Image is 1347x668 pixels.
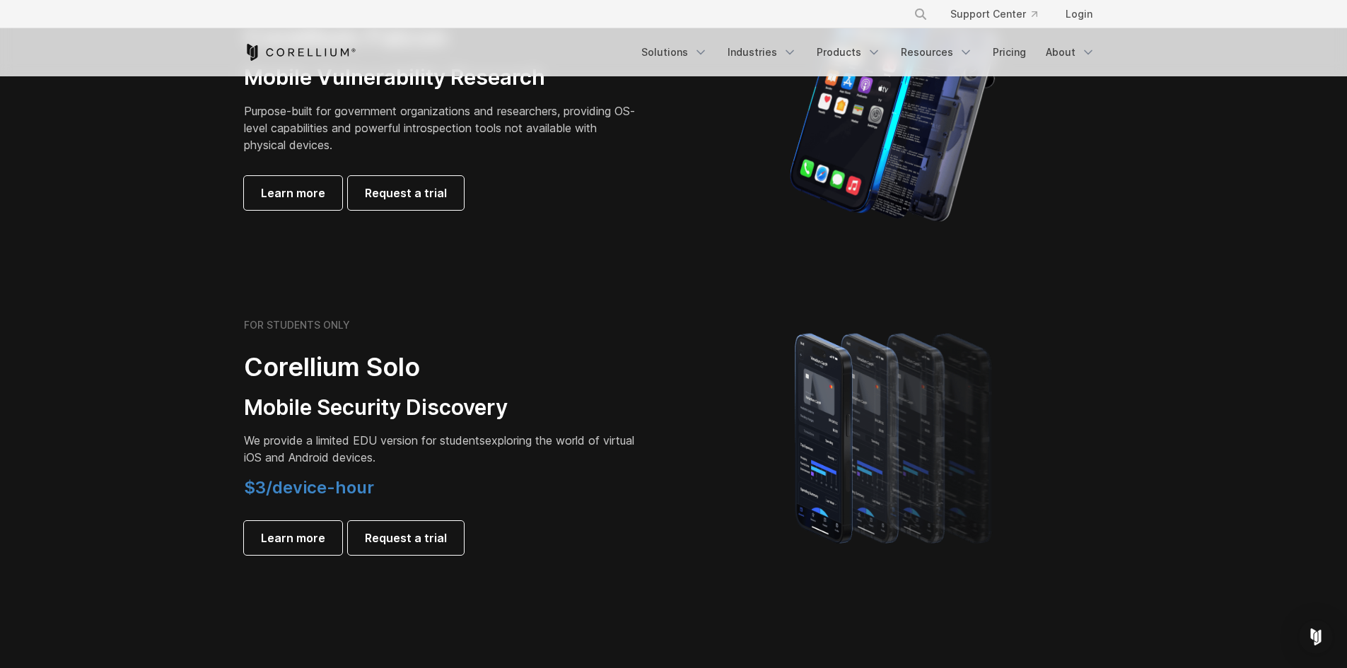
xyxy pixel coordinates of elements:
[244,521,342,555] a: Learn more
[892,40,981,65] a: Resources
[348,521,464,555] a: Request a trial
[348,176,464,210] a: Request a trial
[244,319,350,332] h6: FOR STUDENTS ONLY
[244,351,640,383] h2: Corellium Solo
[984,40,1034,65] a: Pricing
[244,477,374,498] span: $3/device-hour
[633,40,1104,65] div: Navigation Menu
[908,1,933,27] button: Search
[719,40,805,65] a: Industries
[244,432,640,466] p: exploring the world of virtual iOS and Android devices.
[633,40,716,65] a: Solutions
[808,40,890,65] a: Products
[1054,1,1104,27] a: Login
[261,529,325,546] span: Learn more
[244,394,640,421] h3: Mobile Security Discovery
[939,1,1049,27] a: Support Center
[244,433,485,447] span: We provide a limited EDU version for students
[244,64,640,91] h3: Mobile Vulnerability Research
[897,1,1104,27] div: Navigation Menu
[1299,620,1333,654] div: Open Intercom Messenger
[261,184,325,201] span: Learn more
[766,313,1025,561] img: A lineup of four iPhone models becoming more gradient and blurred
[244,44,356,61] a: Corellium Home
[244,176,342,210] a: Learn more
[244,102,640,153] p: Purpose-built for government organizations and researchers, providing OS-level capabilities and p...
[365,184,447,201] span: Request a trial
[365,529,447,546] span: Request a trial
[1037,40,1104,65] a: About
